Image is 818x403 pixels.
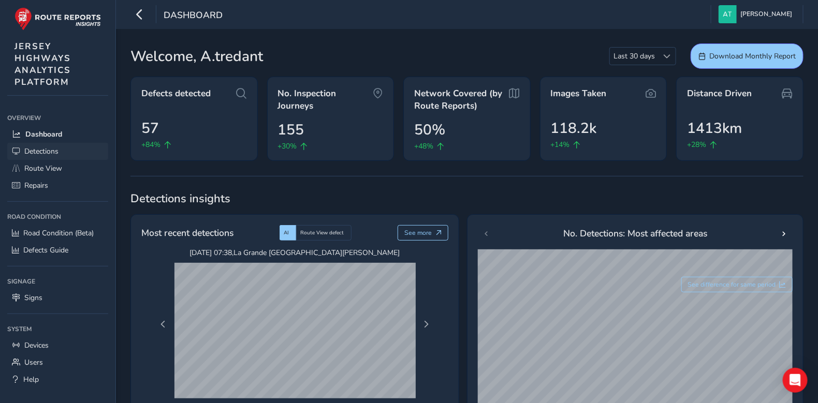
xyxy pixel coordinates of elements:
[164,9,223,23] span: Dashboard
[278,141,297,152] span: +30%
[7,242,108,259] a: Defects Guide
[719,5,796,23] button: [PERSON_NAME]
[563,227,707,240] span: No. Detections: Most affected areas
[24,357,43,367] span: Users
[296,225,352,241] div: Route View defect
[24,293,42,303] span: Signs
[687,117,742,139] span: 1413km
[7,289,108,306] a: Signs
[7,371,108,388] a: Help
[141,87,211,100] span: Defects detected
[130,191,804,206] span: Detections insights
[783,368,808,393] div: Open Intercom Messenger
[25,129,62,139] span: Dashboard
[280,225,296,241] div: AI
[7,337,108,354] a: Devices
[130,46,263,67] span: Welcome, A.tredant
[7,274,108,289] div: Signage
[24,146,59,156] span: Detections
[300,229,344,236] span: Route View defect
[7,225,108,242] a: Road Condition (Beta)
[681,277,793,292] button: See difference for same period
[691,43,804,69] button: Download Monthly Report
[23,375,39,384] span: Help
[174,248,416,258] span: [DATE] 07:38 , La Grande [GEOGRAPHIC_DATA][PERSON_NAME]
[551,87,607,100] span: Images Taken
[414,141,433,152] span: +48%
[7,143,108,160] a: Detections
[740,5,792,23] span: [PERSON_NAME]
[688,280,776,289] span: See difference for same period
[610,48,659,65] span: Last 30 days
[23,245,68,255] span: Defects Guide
[7,177,108,194] a: Repairs
[7,126,108,143] a: Dashboard
[414,119,445,141] span: 50%
[687,139,706,150] span: +28%
[551,139,570,150] span: +14%
[24,340,49,350] span: Devices
[419,317,434,332] button: Next Page
[398,225,449,241] button: See more
[7,110,108,126] div: Overview
[404,229,432,237] span: See more
[7,160,108,177] a: Route View
[23,228,94,238] span: Road Condition (Beta)
[709,51,796,61] span: Download Monthly Report
[24,181,48,190] span: Repairs
[24,163,62,173] span: Route View
[414,87,509,112] span: Network Covered (by Route Reports)
[278,87,373,112] span: No. Inspection Journeys
[14,7,101,31] img: rr logo
[14,40,71,88] span: JERSEY HIGHWAYS ANALYTICS PLATFORM
[687,87,752,100] span: Distance Driven
[278,119,304,141] span: 155
[719,5,737,23] img: diamond-layout
[141,139,160,150] span: +84%
[284,229,289,236] span: AI
[7,209,108,225] div: Road Condition
[156,317,171,332] button: Previous Page
[7,354,108,371] a: Users
[551,117,597,139] span: 118.2k
[141,226,233,240] span: Most recent detections
[7,321,108,337] div: System
[141,117,159,139] span: 57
